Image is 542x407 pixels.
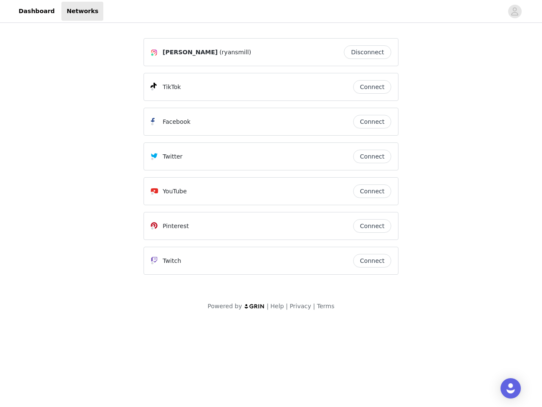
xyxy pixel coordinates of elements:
[511,5,519,18] div: avatar
[353,80,391,94] button: Connect
[14,2,60,21] a: Dashboard
[353,184,391,198] button: Connect
[207,303,242,309] span: Powered by
[163,187,187,196] p: YouTube
[353,150,391,163] button: Connect
[317,303,334,309] a: Terms
[163,117,191,126] p: Facebook
[313,303,315,309] span: |
[163,152,183,161] p: Twitter
[151,49,158,56] img: Instagram Icon
[163,222,189,231] p: Pinterest
[290,303,311,309] a: Privacy
[61,2,103,21] a: Networks
[267,303,269,309] span: |
[271,303,284,309] a: Help
[353,115,391,128] button: Connect
[163,48,218,57] span: [PERSON_NAME]
[163,256,181,265] p: Twitch
[219,48,251,57] span: (ryansmill)
[353,219,391,233] button: Connect
[163,83,181,92] p: TikTok
[353,254,391,268] button: Connect
[501,378,521,399] div: Open Intercom Messenger
[344,45,391,59] button: Disconnect
[286,303,288,309] span: |
[244,304,265,309] img: logo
